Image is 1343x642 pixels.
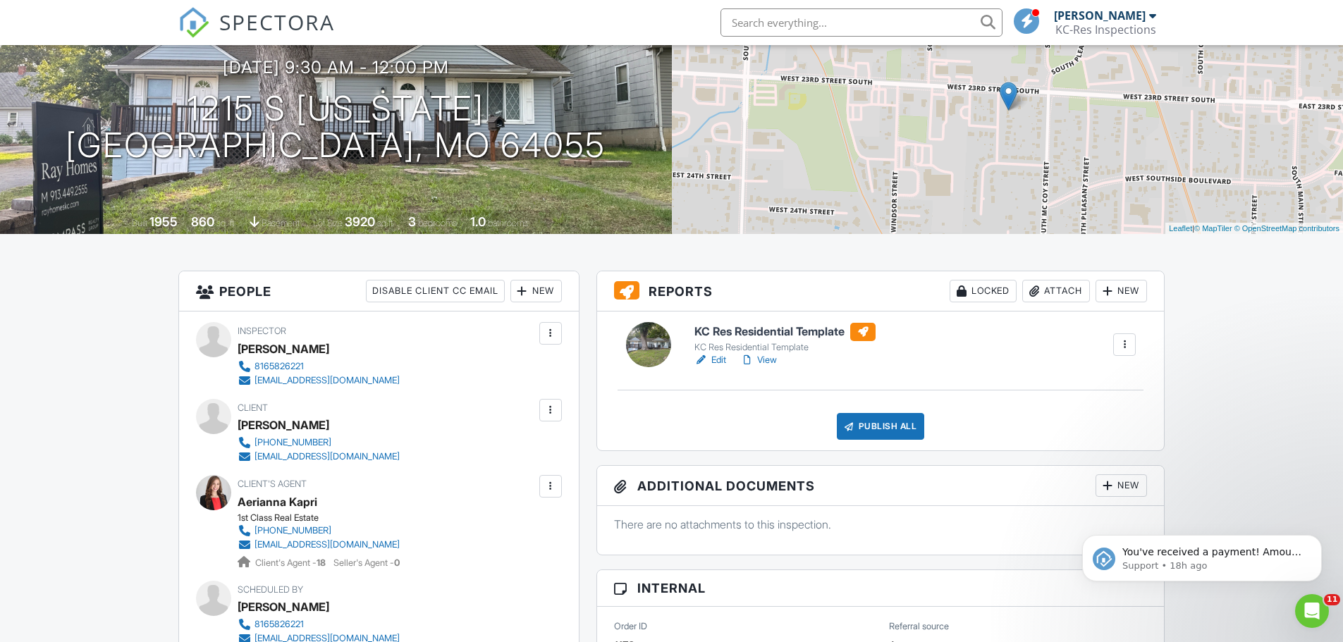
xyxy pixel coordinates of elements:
[950,280,1017,302] div: Locked
[366,280,505,302] div: Disable Client CC Email
[1054,8,1146,23] div: [PERSON_NAME]
[255,361,304,372] div: 8165826221
[132,218,147,228] span: Built
[1165,223,1343,235] div: |
[255,375,400,386] div: [EMAIL_ADDRESS][DOMAIN_NAME]
[238,414,329,436] div: [PERSON_NAME]
[1234,224,1339,233] a: © OpenStreetMap contributors
[470,214,486,229] div: 1.0
[694,323,876,354] a: KC Res Residential Template KC Res Residential Template
[694,342,876,353] div: KC Res Residential Template
[394,557,400,568] strong: 0
[694,323,876,341] h6: KC Res Residential Template
[510,280,562,302] div: New
[149,214,178,229] div: 1955
[216,218,236,228] span: sq. ft.
[597,271,1165,311] h3: Reports
[255,557,328,568] span: Client's Agent -
[1295,594,1329,628] iframe: Intercom live chat
[408,214,416,229] div: 3
[1022,280,1090,302] div: Attach
[178,7,209,38] img: The Best Home Inspection Software - Spectora
[255,437,331,448] div: [PHONE_NUMBER]
[837,413,925,440] div: Publish All
[333,557,400,568] span: Seller's Agent -
[238,326,286,336] span: Inspector
[1096,280,1147,302] div: New
[720,8,1002,37] input: Search everything...
[219,7,335,37] span: SPECTORA
[418,218,457,228] span: bedrooms
[238,359,400,374] a: 8165826221
[889,620,949,633] label: Referral source
[614,517,1148,532] p: There are no attachments to this inspection.
[255,619,304,630] div: 8165826221
[238,524,400,538] a: [PHONE_NUMBER]
[1324,594,1340,605] span: 11
[345,214,375,229] div: 3920
[1194,224,1232,233] a: © MapTiler
[317,557,326,568] strong: 18
[1169,224,1192,233] a: Leaflet
[179,271,579,311] h3: People
[238,584,303,595] span: Scheduled By
[238,374,400,388] a: [EMAIL_ADDRESS][DOMAIN_NAME]
[377,218,395,228] span: sq.ft.
[255,539,400,550] div: [EMAIL_ADDRESS][DOMAIN_NAME]
[1061,505,1343,604] iframe: Intercom notifications message
[238,538,400,552] a: [EMAIL_ADDRESS][DOMAIN_NAME]
[255,451,400,462] div: [EMAIL_ADDRESS][DOMAIN_NAME]
[614,620,647,633] label: Order ID
[191,214,214,229] div: 860
[313,218,343,228] span: Lot Size
[597,466,1165,506] h3: Additional Documents
[238,436,400,450] a: [PHONE_NUMBER]
[262,218,300,228] span: basement
[238,402,268,413] span: Client
[223,58,449,77] h3: [DATE] 9:30 am - 12:00 pm
[1096,474,1147,497] div: New
[694,353,726,367] a: Edit
[740,353,777,367] a: View
[238,479,307,489] span: Client's Agent
[238,338,329,359] div: [PERSON_NAME]
[238,617,400,631] a: 8165826221
[488,218,528,228] span: bathrooms
[238,512,411,524] div: 1st Class Real Estate
[1055,23,1156,37] div: KC-Res Inspections
[238,491,317,512] a: Aerianna Kapri
[597,570,1165,607] h3: Internal
[255,525,331,536] div: [PHONE_NUMBER]
[66,90,606,165] h1: 1215 S [US_STATE] [GEOGRAPHIC_DATA], MO 64055
[238,596,329,617] div: [PERSON_NAME]
[238,450,400,464] a: [EMAIL_ADDRESS][DOMAIN_NAME]
[178,19,335,49] a: SPECTORA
